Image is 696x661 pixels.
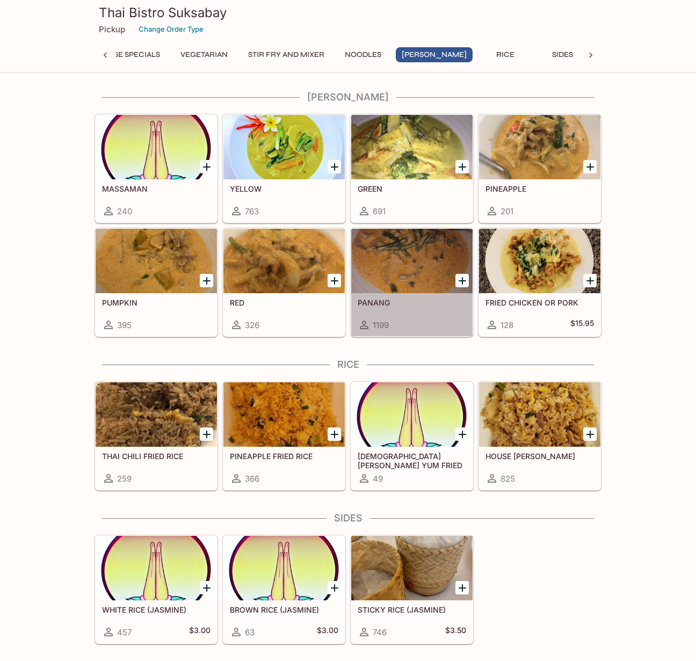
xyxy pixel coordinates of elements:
h5: WHITE RICE (JASMINE) [102,605,211,614]
span: 128 [501,320,513,330]
h5: $15.95 [570,318,594,331]
div: PINEAPPLE [479,115,600,179]
div: STICKY RICE (JASMINE) [351,536,473,600]
div: THAI TOM YUM FRIED RICE [351,382,473,447]
a: BROWN RICE (JASMINE)63$3.00 [223,535,345,644]
div: RED [223,229,345,293]
a: RED326 [223,228,345,337]
span: 1199 [373,320,389,330]
h5: $3.50 [445,626,466,638]
button: Add PINEAPPLE [583,160,597,173]
div: FRIED CHICKEN OR PORK [479,229,600,293]
div: BROWN RICE (JASMINE) [223,536,345,600]
h5: GREEN [358,184,466,193]
a: [DEMOGRAPHIC_DATA] [PERSON_NAME] YUM FRIED [PERSON_NAME]49 [351,382,473,490]
button: Add WHITE RICE (JASMINE) [200,581,213,594]
button: Change Order Type [134,21,208,38]
a: FRIED CHICKEN OR PORK128$15.95 [479,228,601,337]
div: MASSAMAN [96,115,217,179]
button: Add GREEN [455,160,469,173]
a: GREEN691 [351,114,473,223]
h3: Thai Bistro Suksabay [99,4,597,21]
a: MASSAMAN240 [95,114,218,223]
span: 326 [245,320,259,330]
h5: $3.00 [189,626,211,638]
h5: HOUSE [PERSON_NAME] [485,452,594,461]
span: 763 [245,206,259,216]
h5: YELLOW [230,184,338,193]
button: Add HOUSE FRIED RICE [583,427,597,441]
button: Add RED [328,274,341,287]
div: WHITE RICE (JASMINE) [96,536,217,600]
button: Add YELLOW [328,160,341,173]
p: Pickup [99,24,125,34]
a: PUMPKIN395 [95,228,218,337]
button: Stir Fry and Mixer [242,47,330,62]
h5: THAI CHILI FRIED RICE [102,452,211,461]
div: PINEAPPLE FRIED RICE [223,382,345,447]
a: STICKY RICE (JASMINE)746$3.50 [351,535,473,644]
span: 49 [373,474,383,484]
button: Rice [481,47,530,62]
h5: PINEAPPLE FRIED RICE [230,452,338,461]
button: Add PANANG [455,274,469,287]
a: PINEAPPLE FRIED RICE366 [223,382,345,490]
div: GREEN [351,115,473,179]
h5: PUMPKIN [102,298,211,307]
span: 259 [117,474,132,484]
a: PANANG1199 [351,228,473,337]
h5: MASSAMAN [102,184,211,193]
a: WHITE RICE (JASMINE)457$3.00 [95,535,218,644]
h5: FRIED CHICKEN OR PORK [485,298,594,307]
span: 395 [117,320,132,330]
button: Add BROWN RICE (JASMINE) [328,581,341,594]
span: 746 [373,627,387,637]
h5: RED [230,298,338,307]
button: Vegetarian [175,47,234,62]
a: PINEAPPLE201 [479,114,601,223]
h4: Rice [95,359,601,371]
button: [PERSON_NAME] [396,47,473,62]
h5: $3.00 [317,626,338,638]
h5: PINEAPPLE [485,184,594,193]
h4: [PERSON_NAME] [95,91,601,103]
h5: [DEMOGRAPHIC_DATA] [PERSON_NAME] YUM FRIED [PERSON_NAME] [358,452,466,469]
button: Add THAI CHILI FRIED RICE [200,427,213,441]
span: 825 [501,474,515,484]
button: Add PUMPKIN [200,274,213,287]
button: Add FRIED CHICKEN OR PORK [583,274,597,287]
span: 63 [245,627,255,637]
a: HOUSE [PERSON_NAME]825 [479,382,601,490]
a: YELLOW763 [223,114,345,223]
button: Add MASSAMAN [200,160,213,173]
button: Sides [538,47,586,62]
span: 457 [117,627,132,637]
h4: Sides [95,512,601,524]
h5: BROWN RICE (JASMINE) [230,605,338,614]
span: 201 [501,206,513,216]
span: 366 [245,474,259,484]
h5: STICKY RICE (JASMINE) [358,605,466,614]
span: 691 [373,206,386,216]
span: 240 [117,206,132,216]
h5: PANANG [358,298,466,307]
div: THAI CHILI FRIED RICE [96,382,217,447]
button: Add THAI TOM YUM FRIED RICE [455,427,469,441]
button: Add STICKY RICE (JASMINE) [455,581,469,594]
div: PUMPKIN [96,229,217,293]
button: Add PINEAPPLE FRIED RICE [328,427,341,441]
div: HOUSE FRIED RICE [479,382,600,447]
a: THAI CHILI FRIED RICE259 [95,382,218,490]
div: PANANG [351,229,473,293]
button: Noodles [339,47,387,62]
div: YELLOW [223,115,345,179]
